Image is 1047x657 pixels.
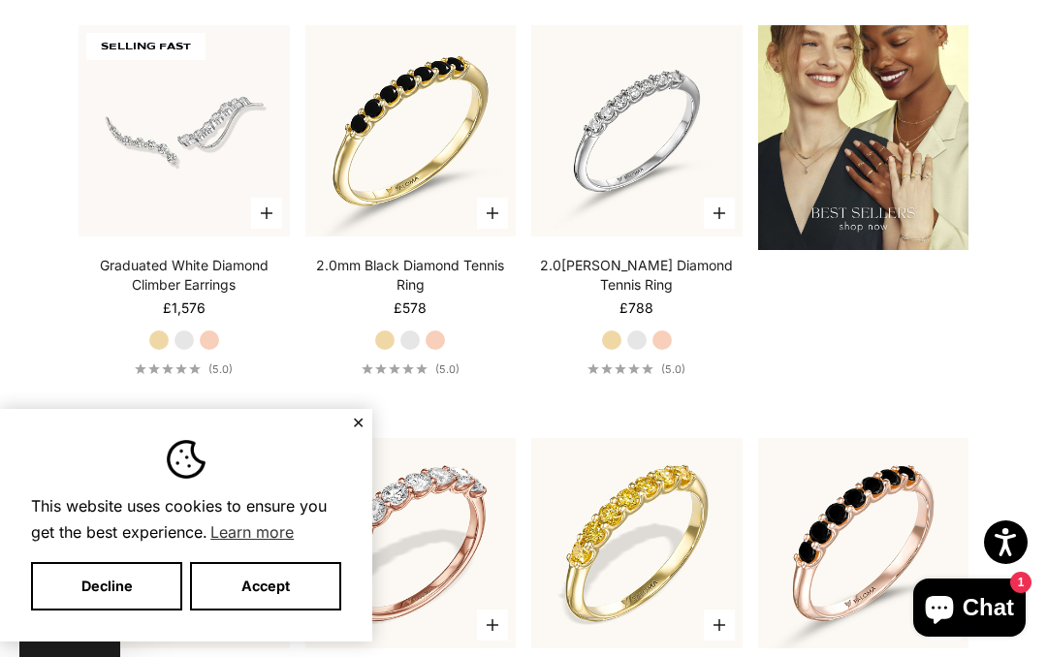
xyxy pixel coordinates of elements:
[907,579,1031,641] inbox-online-store-chat: Shopify online store chat
[305,25,517,236] img: 2.0mm Black Diamond Tennis Ring
[758,438,969,649] img: #RoseGold
[163,298,206,318] sale-price: £1,576
[352,417,365,428] button: Close
[531,25,743,236] img: #WhiteGold
[305,256,517,295] a: 2.0mm Black Diamond Tennis Ring
[135,363,201,374] div: 5.0 out of 5.0 stars
[531,256,743,295] a: 2.0[PERSON_NAME] Diamond Tennis Ring
[31,494,341,547] span: This website uses cookies to ensure you get the best experience.
[305,438,517,649] img: #RoseGold
[135,362,233,376] a: 5.0 out of 5.0 stars(5.0)
[587,363,653,374] div: 5.0 out of 5.0 stars
[661,362,685,376] span: (5.0)
[167,440,206,479] img: Cookie banner
[207,517,297,547] a: Learn more
[587,362,685,376] a: 5.0 out of 5.0 stars(5.0)
[208,362,233,376] span: (5.0)
[394,298,427,318] sale-price: £578
[31,562,182,610] button: Decline
[86,33,206,60] span: SELLING FAST
[362,363,428,374] div: 5.0 out of 5.0 stars
[362,362,460,376] a: 5.0 out of 5.0 stars(5.0)
[435,362,460,376] span: (5.0)
[190,562,341,610] button: Accept
[79,256,290,295] a: Graduated White Diamond Climber Earrings
[79,25,290,236] img: #WhiteGold
[619,298,653,318] sale-price: £788
[531,438,743,649] img: #YellowGold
